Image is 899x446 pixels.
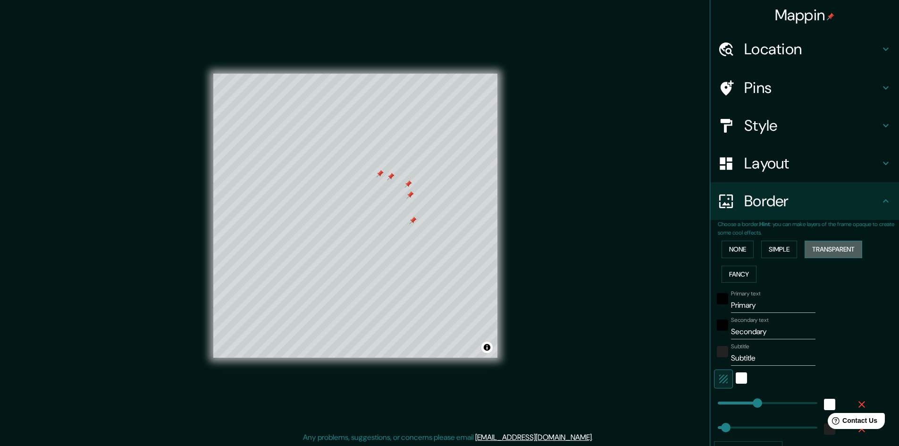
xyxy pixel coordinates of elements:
div: Style [710,107,899,144]
button: white [824,399,835,410]
b: Hint [759,220,770,228]
h4: Pins [744,78,880,97]
h4: Border [744,192,880,210]
button: Fancy [722,266,756,283]
button: Simple [761,241,797,258]
img: pin-icon.png [827,13,834,20]
h4: Location [744,40,880,59]
div: . [595,432,597,443]
label: Subtitle [731,343,749,351]
iframe: Help widget launcher [815,409,889,436]
button: Transparent [805,241,862,258]
div: . [593,432,595,443]
div: Layout [710,144,899,182]
button: None [722,241,754,258]
button: black [717,320,728,331]
button: color-222222 [717,346,728,357]
label: Primary text [731,290,760,298]
div: Border [710,182,899,220]
div: Pins [710,69,899,107]
h4: Style [744,116,880,135]
p: Choose a border. : you can make layers of the frame opaque to create some cool effects. [718,220,899,237]
button: Toggle attribution [481,342,493,353]
p: Any problems, suggestions, or concerns please email . [303,432,593,443]
label: Secondary text [731,316,769,324]
h4: Layout [744,154,880,173]
h4: Mappin [775,6,835,25]
a: [EMAIL_ADDRESS][DOMAIN_NAME] [475,432,592,442]
div: Location [710,30,899,68]
button: white [736,372,747,384]
button: black [717,293,728,304]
